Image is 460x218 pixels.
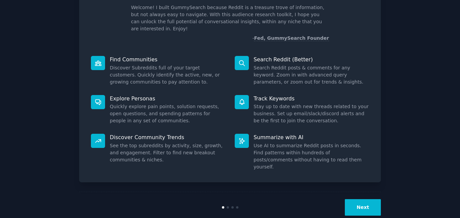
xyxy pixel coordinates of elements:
[131,4,329,32] p: Welcome! I built GummySearch because Reddit is a treasure trove of information, but not always ea...
[110,56,225,63] p: Find Communities
[254,95,369,102] p: Track Keywords
[110,142,225,163] dd: See the top subreddits by activity, size, growth, and engagement. Filter to find new breakout com...
[110,95,225,102] p: Explore Personas
[110,103,225,124] dd: Quickly explore pain points, solution requests, open questions, and spending patterns for people ...
[254,35,329,41] a: Fed, GummySearch Founder
[254,56,369,63] p: Search Reddit (Better)
[110,64,225,86] dd: Discover Subreddits full of your target customers. Quickly identify the active, new, or growing c...
[110,134,225,141] p: Discover Community Trends
[345,199,381,216] button: Next
[254,142,369,170] dd: Use AI to summarize Reddit posts in seconds. Find patterns within hundreds of posts/comments with...
[252,35,329,42] div: -
[254,103,369,124] dd: Stay up to date with new threads related to your business. Set up email/slack/discord alerts and ...
[254,64,369,86] dd: Search Reddit posts & comments for any keyword. Zoom in with advanced query parameters, or zoom o...
[254,134,369,141] p: Summarize with AI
